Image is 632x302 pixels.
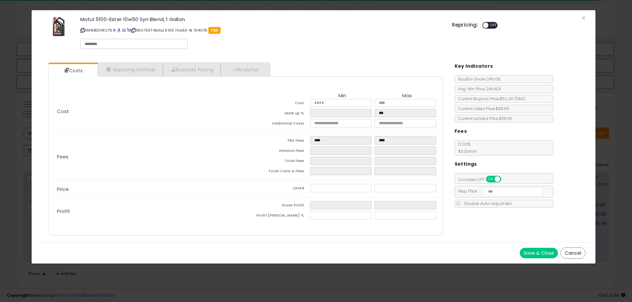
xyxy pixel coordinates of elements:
td: Total Fees [246,157,310,167]
img: 51PGNRo497L._SL60_.jpg [52,17,66,36]
span: 12.00 % [455,141,477,154]
th: Max [375,93,439,99]
span: Disable Auto-Adjust Min [461,201,512,206]
a: Repricing Settings [98,63,163,76]
h5: Key Indicators [455,62,493,70]
span: Consider CPT: [455,177,510,182]
h3: Motul 5100-Ester 10w50 Syn Blend, 1 Gallon [80,17,442,22]
button: Save & Close [520,248,558,258]
td: Listed [246,184,310,194]
span: OFF [500,176,511,182]
td: Mark up % [246,109,310,119]
td: FBA Fees [246,136,310,147]
span: OFF [488,23,499,28]
button: Cancel [561,247,586,259]
span: ( FBA ) [514,96,525,102]
span: Map Price: [455,188,543,194]
a: Analytics [221,63,269,76]
span: $0.30 min [455,149,477,154]
span: Current Landed Price: $38.95 [455,116,513,121]
p: ASIN: B00IKCY51K | SKU: TEST Motul 5100 10w50 4L 104076 [80,25,442,35]
span: ON [487,176,495,182]
h5: Fees [455,127,467,135]
span: $52.26 [500,96,525,102]
a: All offer listings [122,28,126,33]
td: Profit [PERSON_NAME] % [246,211,310,221]
a: BuyBox page [117,28,121,33]
span: Current Buybox Price: [455,96,525,102]
td: Additional Costs [246,119,310,129]
td: Amazon Fees [246,147,310,157]
p: Price [52,187,246,192]
h5: Repricing: [452,22,478,28]
h5: Settings [455,160,477,168]
a: Business Pricing [163,63,221,76]
p: Profit [52,209,246,214]
p: Cost [52,109,246,114]
th: Min [310,93,375,99]
a: Your listing only [127,28,130,33]
p: Fees [52,154,246,159]
span: Current Listed Price: $38.95 [455,106,509,111]
span: FBA [208,27,221,34]
td: Gross Profit [246,201,310,211]
span: BuyBox Share 24h: 0% [455,76,500,82]
span: × [581,13,586,23]
span: Avg. Win Price 24h: N/A [455,86,501,92]
td: Cost [246,99,310,109]
td: Total Costs & Fees [246,167,310,177]
a: Costs [48,64,97,77]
